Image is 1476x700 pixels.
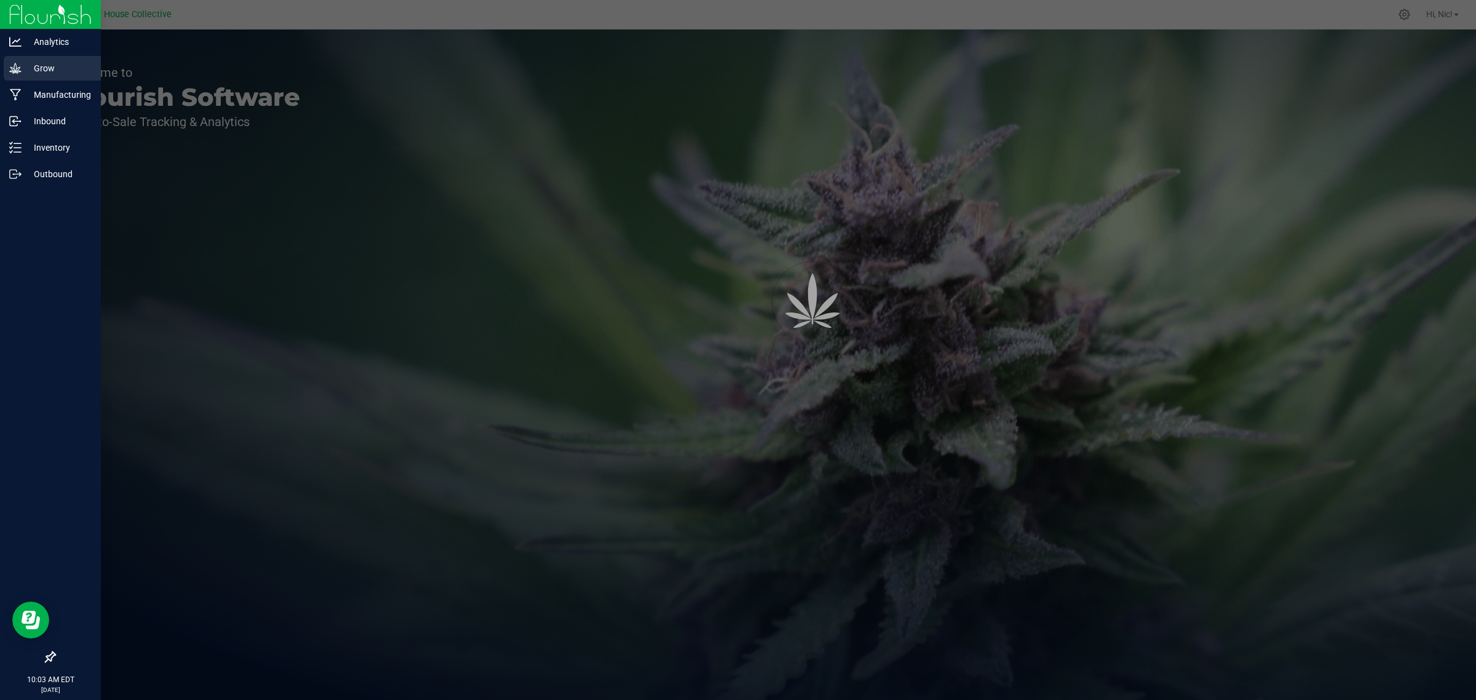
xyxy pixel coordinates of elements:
inline-svg: Inventory [9,141,22,154]
inline-svg: Analytics [9,36,22,48]
p: Grow [22,61,95,76]
iframe: Resource center [12,602,49,638]
inline-svg: Inbound [9,115,22,127]
p: Analytics [22,34,95,49]
p: 10:03 AM EDT [6,674,95,685]
inline-svg: Grow [9,62,22,74]
p: Inventory [22,140,95,155]
inline-svg: Manufacturing [9,89,22,101]
p: [DATE] [6,685,95,694]
p: Manufacturing [22,87,95,102]
p: Inbound [22,114,95,129]
p: Outbound [22,167,95,181]
inline-svg: Outbound [9,168,22,180]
